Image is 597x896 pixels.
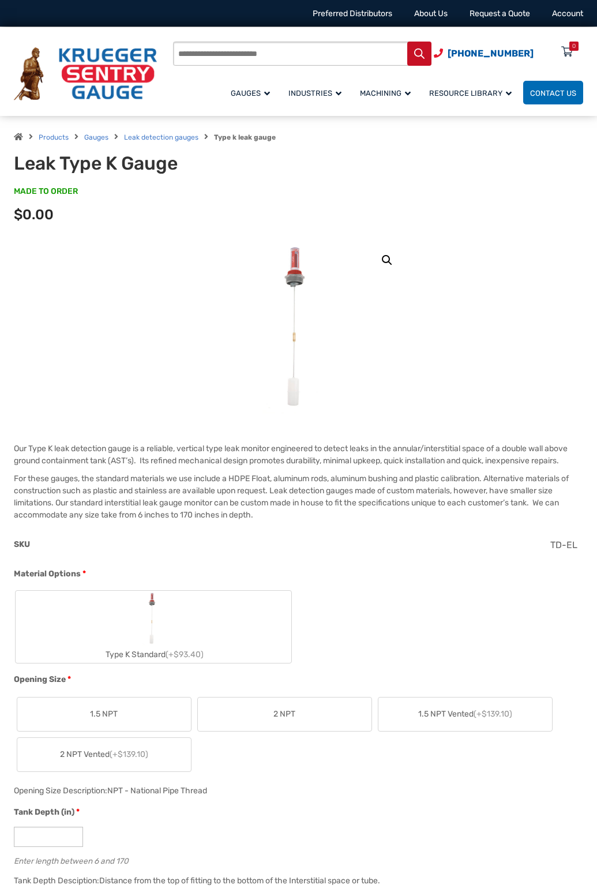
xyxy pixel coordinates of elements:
[313,9,392,18] a: Preferred Distributors
[429,89,512,98] span: Resource Library
[67,673,71,685] abbr: required
[39,133,69,141] a: Products
[14,569,81,579] span: Material Options
[470,9,530,18] a: Request a Quote
[523,81,583,104] a: Contact Us
[76,806,80,818] abbr: required
[107,786,207,796] div: NPT - National Pipe Thread
[82,568,86,580] abbr: required
[16,591,291,663] label: Type K Standard
[422,79,523,106] a: Resource Library
[353,79,422,106] a: Machining
[360,89,411,98] span: Machining
[99,876,380,886] div: Distance from the top of fitting to the bottom of the Interstitial space or tube.
[14,207,54,223] span: $0.00
[288,89,341,98] span: Industries
[231,89,270,98] span: Gauges
[14,674,66,684] span: Opening Size
[14,807,74,817] span: Tank Depth (in)
[418,708,512,720] span: 1.5 NPT Vented
[263,241,334,414] img: Leak Detection Gauge
[14,152,242,174] h1: Leak Type K Gauge
[14,186,78,197] span: MADE TO ORDER
[90,708,118,720] span: 1.5 NPT
[14,876,99,886] span: Tank Depth Desciption:
[16,646,291,663] div: Type K Standard
[60,748,148,760] span: 2 NPT Vented
[14,443,583,467] p: Our Type K leak detection gauge is a reliable, vertical type leak monitor engineered to detect le...
[14,786,107,796] span: Opening Size Description:
[550,539,577,550] span: TD-EL
[14,473,583,521] p: For these gauges, the standard materials we use include a HDPE Float, aluminum rods, aluminum bus...
[84,133,108,141] a: Gauges
[377,250,397,271] a: View full-screen image gallery
[224,79,281,106] a: Gauges
[414,9,448,18] a: About Us
[434,46,534,61] a: Phone Number (920) 434-8860
[474,709,512,719] span: (+$139.10)
[14,47,157,100] img: Krueger Sentry Gauge
[214,133,276,141] strong: Type k leak gauge
[14,539,30,549] span: SKU
[448,48,534,59] span: [PHONE_NUMBER]
[281,79,353,106] a: Industries
[273,708,295,720] span: 2 NPT
[552,9,583,18] a: Account
[166,650,204,659] span: (+$93.40)
[14,854,577,865] div: Enter length between 6 and 170
[142,591,164,646] img: Leak Detection Gauge
[110,749,148,759] span: (+$139.10)
[530,89,576,98] span: Contact Us
[124,133,198,141] a: Leak detection gauges
[572,42,576,51] div: 0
